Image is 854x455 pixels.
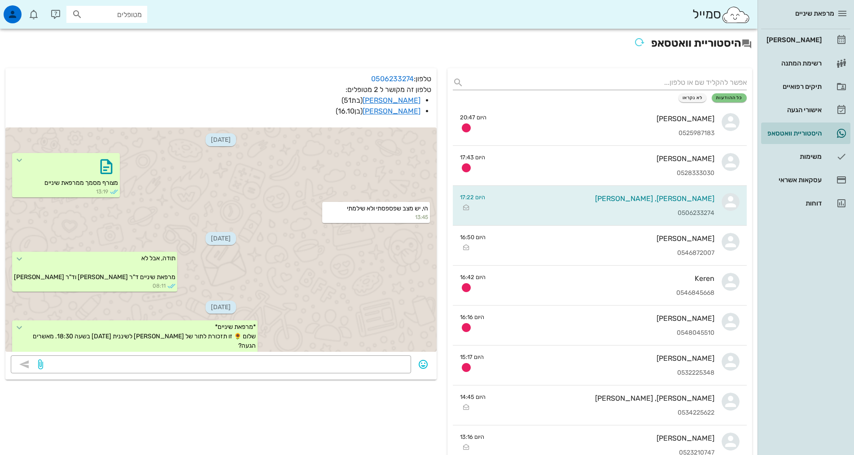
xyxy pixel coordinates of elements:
span: 16.10 [338,107,355,115]
div: דוחות [765,200,822,207]
div: [PERSON_NAME] [493,234,714,243]
h2: היסטוריית וואטסאפ [5,34,752,54]
div: 0532225348 [491,369,714,377]
div: [PERSON_NAME], [PERSON_NAME] [493,394,714,402]
a: 0506233274 [371,74,414,83]
div: 0506233274 [492,210,714,217]
span: [DATE] [206,301,236,314]
span: [DATE] [206,232,236,245]
input: אפשר להקליד שם או טלפון... [467,75,747,90]
span: לא נקראו [683,95,703,101]
span: תג [26,7,32,13]
a: משימות [761,146,850,167]
div: [PERSON_NAME], [PERSON_NAME] [492,194,714,203]
span: 51 [344,96,351,105]
div: 0525987183 [494,130,714,137]
p: טלפון זה מקושר ל 2 מטופלים: [11,84,431,117]
div: [PERSON_NAME] [492,154,714,163]
div: 0548045510 [491,329,714,337]
span: כל ההודעות [716,95,743,101]
small: היום 20:47 [460,113,486,122]
div: [PERSON_NAME] [491,354,714,363]
small: היום 16:42 [460,273,486,281]
a: אישורי הגעה [761,99,850,121]
img: SmileCloud logo [721,6,750,24]
div: [PERSON_NAME] [491,314,714,323]
button: כל ההודעות [712,93,747,102]
span: 13:19 [96,188,108,196]
a: דוחות [761,192,850,214]
p: טלפון: [11,74,431,84]
span: (בן ) [336,107,363,115]
div: 0546872007 [493,249,714,257]
small: היום 17:22 [460,193,485,201]
div: [PERSON_NAME] [491,434,714,442]
div: [PERSON_NAME] [765,36,822,44]
span: [DATE] [206,133,236,146]
div: אישורי הגעה [765,106,822,114]
a: רשימת המתנה [761,52,850,74]
a: [PERSON_NAME] [363,107,420,115]
span: הי, יש מצב שפספסתי ולא שילמתי [347,205,428,212]
a: עסקאות אשראי [761,169,850,191]
div: [PERSON_NAME] [494,114,714,123]
button: לא נקראו [679,93,707,102]
div: 0546845668 [493,289,714,297]
div: סמייל [692,5,750,24]
div: משימות [765,153,822,160]
a: תגהיסטוריית וואטסאפ [761,122,850,144]
small: היום 15:17 [460,353,484,361]
span: (בת ) [342,96,363,105]
span: מצורף מסמך ממרפאת שיניים [44,179,118,187]
div: רשימת המתנה [765,60,822,67]
a: תיקים רפואיים [761,76,850,97]
div: Keren [493,274,714,283]
small: היום 16:50 [460,233,486,241]
span: מרפאת שיניים [795,9,834,17]
div: 0528333030 [492,170,714,177]
div: תיקים רפואיים [765,83,822,90]
small: היום 17:43 [460,153,485,162]
span: 08:11 [153,282,166,290]
small: היום 13:16 [460,433,484,441]
div: עסקאות אשראי [765,176,822,184]
div: היסטוריית וואטסאפ [765,130,822,137]
small: היום 16:16 [460,313,484,321]
a: [PERSON_NAME] [363,96,420,105]
a: [PERSON_NAME] [761,29,850,51]
small: היום 14:45 [460,393,486,401]
div: 0534225622 [493,409,714,417]
small: 13:45 [324,213,428,221]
